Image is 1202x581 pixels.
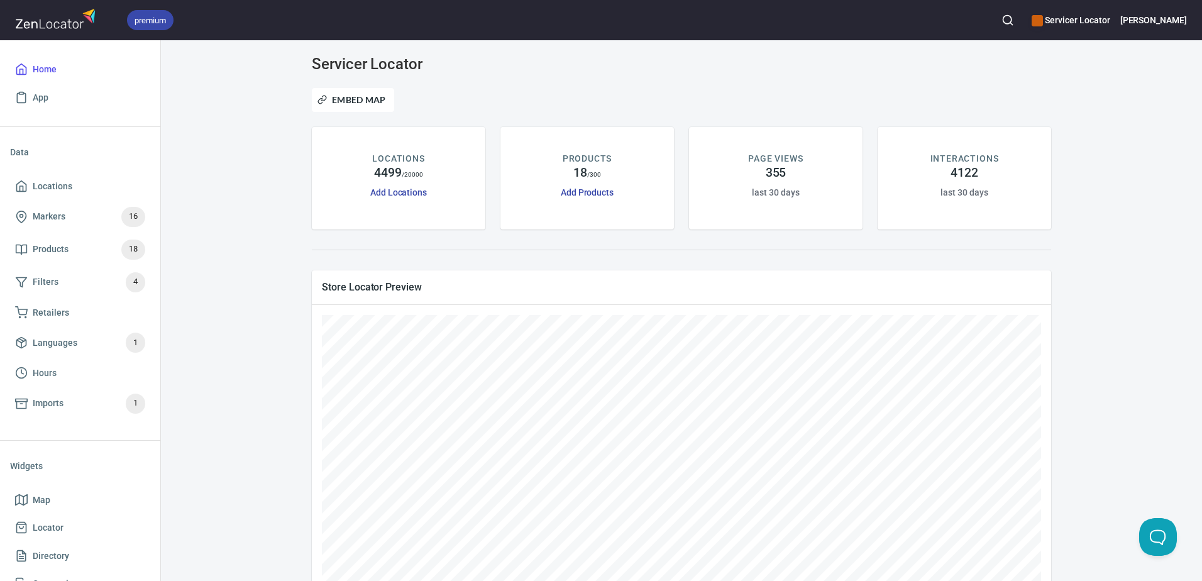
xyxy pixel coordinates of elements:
h6: last 30 days [940,185,988,199]
h6: [PERSON_NAME] [1120,13,1187,27]
h4: 355 [766,165,786,180]
span: premium [127,14,174,27]
span: 16 [121,209,145,224]
li: Data [10,137,150,167]
span: Map [33,492,50,508]
a: Markers16 [10,201,150,233]
p: / 20000 [402,170,424,179]
p: / 300 [587,170,601,179]
span: Languages [33,335,77,351]
a: Home [10,55,150,84]
a: Directory [10,542,150,570]
span: Filters [33,274,58,290]
p: PRODUCTS [563,152,612,165]
a: Add Locations [370,187,427,197]
span: Retailers [33,305,69,321]
span: App [33,90,48,106]
span: Embed Map [320,92,386,108]
span: 4 [126,275,145,289]
p: INTERACTIONS [930,152,999,165]
span: Locations [33,179,72,194]
p: LOCATIONS [372,152,424,165]
span: Home [33,62,57,77]
a: Imports1 [10,387,150,420]
span: Directory [33,548,69,564]
a: Hours [10,359,150,387]
a: Languages1 [10,326,150,359]
h3: Servicer Locator [312,55,548,73]
a: Locator [10,514,150,542]
iframe: Help Scout Beacon - Open [1139,518,1177,556]
h4: 18 [573,165,587,180]
img: zenlocator [15,5,99,32]
span: Locator [33,520,63,536]
span: Hours [33,365,57,381]
a: Add Products [561,187,614,197]
span: 1 [126,336,145,350]
span: Products [33,241,69,257]
h4: 4122 [951,165,978,180]
a: App [10,84,150,112]
button: Embed Map [312,88,394,112]
span: 18 [121,242,145,257]
h4: 4499 [374,165,402,180]
span: Imports [33,396,63,411]
a: Locations [10,172,150,201]
div: premium [127,10,174,30]
h6: Servicer Locator [1032,13,1110,27]
span: 1 [126,396,145,411]
a: Filters4 [10,266,150,299]
button: Search [994,6,1022,34]
a: Products18 [10,233,150,266]
h6: last 30 days [752,185,799,199]
button: [PERSON_NAME] [1120,6,1187,34]
span: Store Locator Preview [322,280,1041,294]
a: Retailers [10,299,150,327]
li: Widgets [10,451,150,481]
p: PAGE VIEWS [748,152,803,165]
button: color-CE600E [1032,15,1043,26]
a: Map [10,486,150,514]
span: Markers [33,209,65,224]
